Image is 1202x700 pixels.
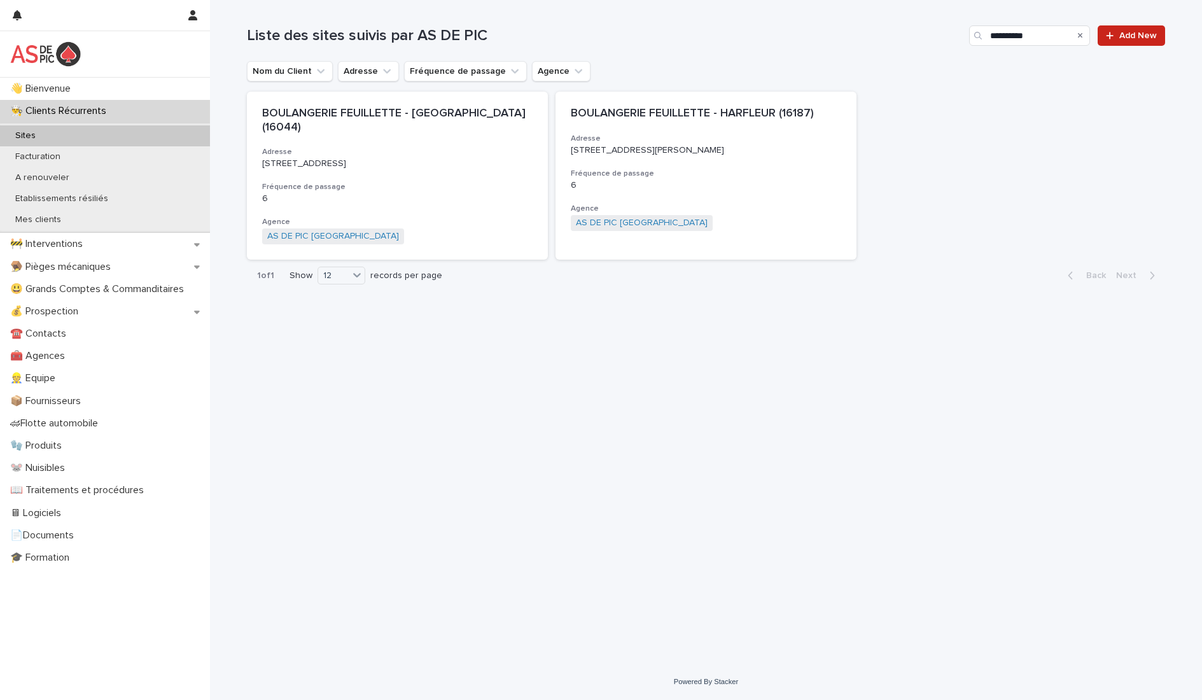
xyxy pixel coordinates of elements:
button: Nom du Client [247,61,333,81]
p: 📖 Traitements et procédures [5,484,154,496]
p: 6 [262,193,533,204]
span: Add New [1119,31,1157,40]
p: 🪤 Pièges mécaniques [5,261,121,273]
button: Fréquence de passage [404,61,527,81]
button: Agence [532,61,591,81]
p: A renouveler [5,172,80,183]
a: AS DE PIC [GEOGRAPHIC_DATA] [576,218,708,228]
a: Powered By Stacker [674,678,738,685]
a: Add New [1098,25,1164,46]
p: 🧤 Produits [5,440,72,452]
p: Show [290,270,312,281]
p: 🎓 Formation [5,552,80,564]
p: 🏎Flotte automobile [5,417,108,430]
p: [STREET_ADDRESS][PERSON_NAME] [571,145,841,156]
h1: Liste des sites suivis par AS DE PIC [247,27,964,45]
p: Mes clients [5,214,71,225]
p: Facturation [5,151,71,162]
p: 1 of 1 [247,260,284,291]
div: 12 [318,269,349,283]
p: 👨‍🍳 Clients Récurrents [5,105,116,117]
button: Next [1111,270,1165,281]
img: yKcqic14S0S6KrLdrqO6 [10,41,81,67]
p: BOULANGERIE FEUILLETTE - HARFLEUR (16187) [571,107,841,121]
a: BOULANGERIE FEUILLETTE - [GEOGRAPHIC_DATA] (16044)Adresse[STREET_ADDRESS]Fréquence de passage6Age... [247,92,548,260]
p: 😃 Grands Comptes & Commanditaires [5,283,194,295]
p: 👋 Bienvenue [5,83,81,95]
p: 🖥 Logiciels [5,507,71,519]
h3: Adresse [571,134,841,144]
p: ☎️ Contacts [5,328,76,340]
p: 🚧 Interventions [5,238,93,250]
p: 👷 Equipe [5,372,66,384]
p: Etablissements résiliés [5,193,118,204]
p: 🐭 Nuisibles [5,462,75,474]
h3: Agence [262,217,533,227]
h3: Adresse [262,147,533,157]
h3: Agence [571,204,841,214]
span: Back [1079,271,1106,280]
button: Adresse [338,61,399,81]
h3: Fréquence de passage [571,169,841,179]
span: Next [1116,271,1144,280]
p: 💰 Prospection [5,305,88,318]
button: Back [1058,270,1111,281]
p: 🧰 Agences [5,350,75,362]
p: [STREET_ADDRESS] [262,158,533,169]
h3: Fréquence de passage [262,182,533,192]
p: Sites [5,130,46,141]
p: 📦 Fournisseurs [5,395,91,407]
p: records per page [370,270,442,281]
a: AS DE PIC [GEOGRAPHIC_DATA] [267,231,399,242]
p: 6 [571,180,841,191]
input: Search [969,25,1090,46]
a: BOULANGERIE FEUILLETTE - HARFLEUR (16187)Adresse[STREET_ADDRESS][PERSON_NAME]Fréquence de passage... [556,92,856,260]
p: BOULANGERIE FEUILLETTE - [GEOGRAPHIC_DATA] (16044) [262,107,533,134]
p: 📄Documents [5,529,84,542]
